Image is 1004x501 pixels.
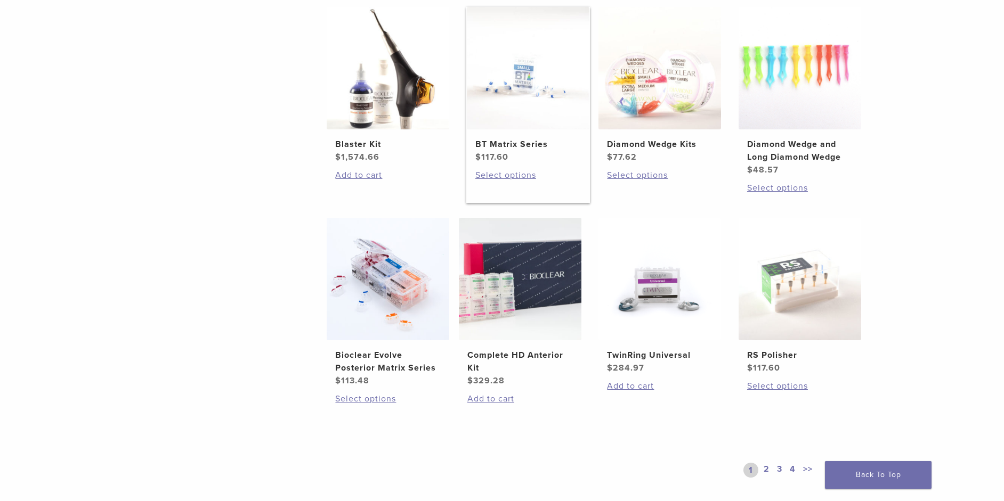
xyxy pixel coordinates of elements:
img: Bioclear Evolve Posterior Matrix Series [327,218,449,340]
a: Bioclear Evolve Posterior Matrix SeriesBioclear Evolve Posterior Matrix Series $113.48 [326,218,450,387]
a: Select options for “Bioclear Evolve Posterior Matrix Series” [335,392,441,405]
span: $ [467,375,473,386]
h2: Bioclear Evolve Posterior Matrix Series [335,349,441,374]
bdi: 77.62 [607,152,637,162]
img: BT Matrix Series [467,7,589,129]
a: Select options for “RS Polisher” [747,380,853,392]
img: Diamond Wedge Kits [598,7,721,129]
a: RS PolisherRS Polisher $117.60 [738,218,862,374]
h2: Diamond Wedge Kits [607,138,712,151]
span: $ [475,152,481,162]
span: $ [747,363,753,373]
a: BT Matrix SeriesBT Matrix Series $117.60 [466,7,590,163]
h2: TwinRing Universal [607,349,712,362]
a: 2 [762,463,772,478]
a: Select options for “Diamond Wedge and Long Diamond Wedge” [747,182,853,194]
img: Diamond Wedge and Long Diamond Wedge [739,7,861,129]
span: $ [607,152,613,162]
bdi: 1,574.66 [335,152,379,162]
img: Complete HD Anterior Kit [459,218,581,340]
h2: BT Matrix Series [475,138,581,151]
a: >> [801,463,815,478]
a: Diamond Wedge KitsDiamond Wedge Kits $77.62 [598,7,722,163]
a: Select options for “Diamond Wedge Kits” [607,169,712,182]
h2: Complete HD Anterior Kit [467,349,573,374]
a: Add to cart: “Blaster Kit” [335,169,441,182]
span: $ [335,152,341,162]
bdi: 329.28 [467,375,505,386]
bdi: 284.97 [607,363,644,373]
h2: Blaster Kit [335,138,441,151]
bdi: 48.57 [747,165,779,175]
a: 1 [743,463,758,478]
a: 4 [788,463,798,478]
a: Diamond Wedge and Long Diamond WedgeDiamond Wedge and Long Diamond Wedge $48.57 [738,7,862,176]
img: TwinRing Universal [598,218,721,340]
img: RS Polisher [739,218,861,340]
span: $ [335,375,341,386]
a: Add to cart: “TwinRing Universal” [607,380,712,392]
img: Blaster Kit [327,7,449,129]
h2: RS Polisher [747,349,853,362]
bdi: 117.60 [475,152,508,162]
a: 3 [775,463,784,478]
bdi: 117.60 [747,363,780,373]
a: TwinRing UniversalTwinRing Universal $284.97 [598,218,722,374]
a: Blaster KitBlaster Kit $1,574.66 [326,7,450,163]
a: Select options for “BT Matrix Series” [475,169,581,182]
span: $ [747,165,753,175]
a: Add to cart: “Complete HD Anterior Kit” [467,392,573,405]
span: $ [607,363,613,373]
bdi: 113.48 [335,375,369,386]
a: Back To Top [825,461,932,489]
a: Complete HD Anterior KitComplete HD Anterior Kit $329.28 [458,218,582,387]
h2: Diamond Wedge and Long Diamond Wedge [747,138,853,163]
